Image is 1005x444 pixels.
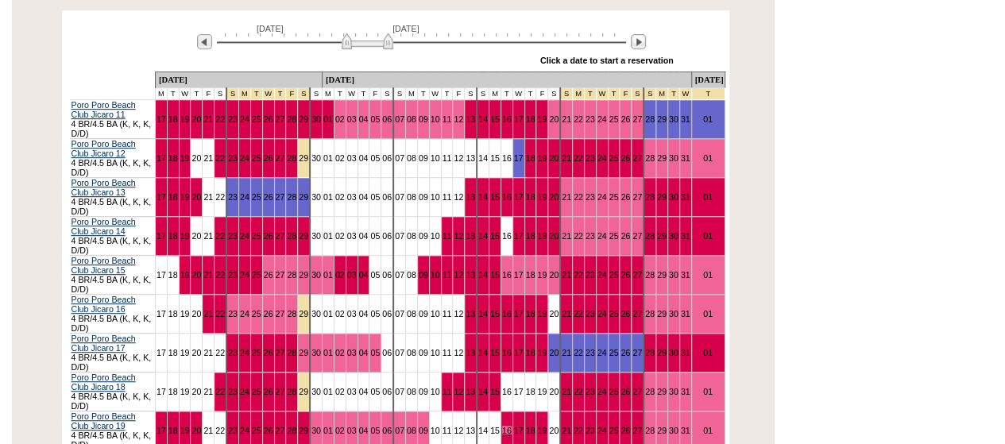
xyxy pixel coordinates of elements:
[443,309,452,319] a: 11
[526,192,535,202] a: 18
[215,309,225,319] a: 22
[419,192,428,202] a: 09
[203,114,213,124] a: 21
[276,309,285,319] a: 27
[549,192,559,202] a: 20
[657,270,667,280] a: 29
[478,192,488,202] a: 14
[669,192,678,202] a: 30
[359,231,369,241] a: 04
[168,309,178,319] a: 18
[620,153,630,163] a: 26
[478,270,488,280] a: 14
[549,153,559,163] a: 20
[562,114,571,124] a: 21
[443,153,452,163] a: 11
[574,231,583,241] a: 22
[490,192,500,202] a: 15
[157,114,166,124] a: 17
[215,114,225,124] a: 22
[359,114,369,124] a: 04
[180,270,190,280] a: 19
[287,348,296,357] a: 28
[443,192,452,202] a: 11
[168,270,178,280] a: 18
[502,192,512,202] a: 16
[454,231,463,241] a: 12
[681,309,690,319] a: 31
[478,309,488,319] a: 14
[454,114,463,124] a: 12
[395,231,404,241] a: 07
[502,114,512,124] a: 16
[335,270,345,280] a: 02
[287,114,296,124] a: 28
[359,192,369,202] a: 04
[203,231,213,241] a: 21
[419,270,428,280] a: 09
[252,309,261,319] a: 25
[703,270,713,280] a: 01
[632,153,642,163] a: 27
[370,153,380,163] a: 05
[514,114,524,124] a: 17
[157,231,166,241] a: 17
[597,309,607,319] a: 24
[252,231,261,241] a: 25
[323,114,333,124] a: 01
[323,192,333,202] a: 01
[240,114,249,124] a: 24
[407,309,416,319] a: 08
[466,231,475,241] a: 13
[168,192,178,202] a: 18
[203,348,213,357] a: 21
[215,231,225,241] a: 22
[632,270,642,280] a: 27
[252,114,261,124] a: 25
[466,153,475,163] a: 13
[395,270,404,280] a: 07
[382,270,392,280] a: 06
[502,153,512,163] a: 16
[157,153,166,163] a: 17
[347,309,357,319] a: 03
[228,192,238,202] a: 23
[323,270,333,280] a: 01
[335,153,345,163] a: 02
[490,231,500,241] a: 15
[276,231,285,241] a: 27
[382,114,392,124] a: 06
[549,231,559,241] a: 20
[645,231,655,241] a: 28
[276,192,285,202] a: 27
[574,309,583,319] a: 22
[526,231,535,241] a: 18
[431,192,440,202] a: 10
[454,270,463,280] a: 12
[168,231,178,241] a: 18
[370,309,380,319] a: 05
[370,192,380,202] a: 05
[537,114,547,124] a: 19
[197,34,212,49] img: Previous
[454,153,463,163] a: 12
[431,231,440,241] a: 10
[586,231,595,241] a: 23
[586,270,595,280] a: 23
[191,153,201,163] a: 20
[228,270,238,280] a: 23
[299,231,308,241] a: 29
[478,114,488,124] a: 14
[252,270,261,280] a: 25
[466,192,475,202] a: 13
[431,270,440,280] a: 10
[478,231,488,241] a: 14
[72,139,136,158] a: Poro Poro Beach Club Jicaro 12
[180,309,190,319] a: 19
[431,309,440,319] a: 10
[574,153,583,163] a: 22
[669,270,678,280] a: 30
[597,270,607,280] a: 24
[240,231,249,241] a: 24
[620,309,630,319] a: 26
